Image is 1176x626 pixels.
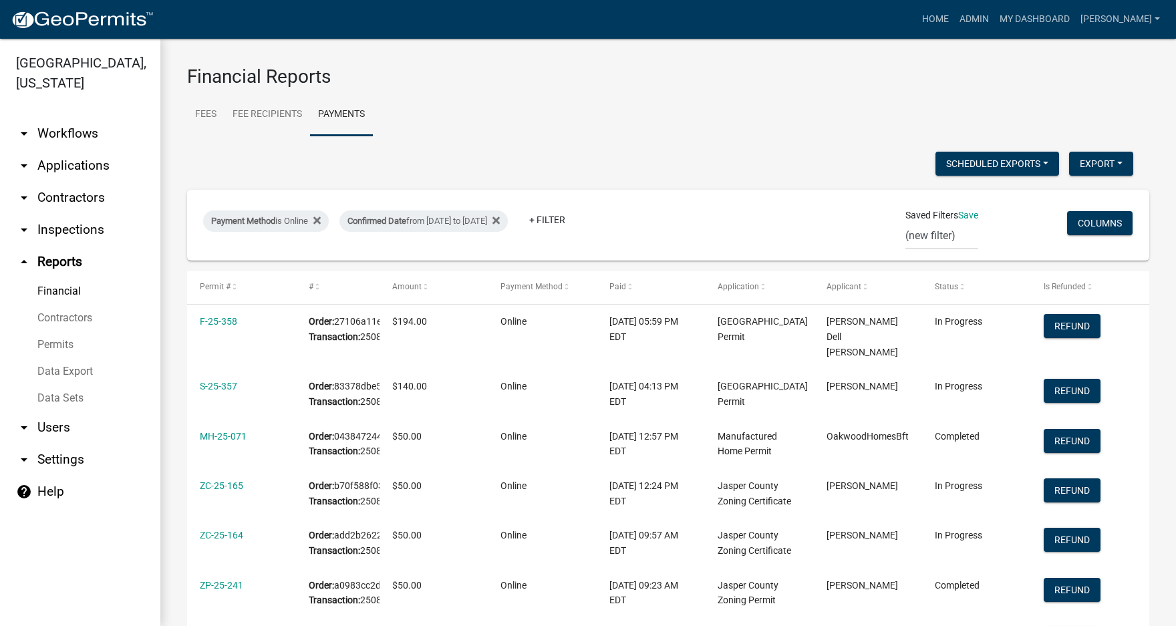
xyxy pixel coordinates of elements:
[200,316,237,327] a: F-25-358
[310,94,373,136] a: Payments
[309,530,334,540] b: Order:
[935,282,958,291] span: Status
[500,282,563,291] span: Payment Method
[309,480,334,491] b: Order:
[211,216,275,226] span: Payment Method
[935,480,982,491] span: In Progress
[609,429,692,460] div: [DATE] 12:57 PM EDT
[718,431,777,457] span: Manufactured Home Permit
[827,431,909,442] span: OakwoodHomesBft
[187,271,295,303] datatable-header-cell: Permit #
[935,381,982,392] span: In Progress
[16,222,32,238] i: arrow_drop_down
[392,580,422,591] span: $50.00
[309,396,360,407] b: Transaction:
[309,316,334,327] b: Order:
[392,316,427,327] span: $194.00
[935,152,1059,176] button: Scheduled Exports
[309,478,367,509] div: b70f588f03f7468bb695eea0b3db6691 250829112298759A7525125082911229
[16,420,32,436] i: arrow_drop_down
[295,271,379,303] datatable-header-cell: #
[200,580,243,591] a: ZP-25-241
[609,578,692,609] div: [DATE] 09:23 AM EDT
[225,94,310,136] a: Fee Recipients
[309,578,367,609] div: a0983cc2dd7e4eb8af36f5dacdaacc12 25082908215239D9F081225082908215
[339,210,508,232] div: from [DATE] to [DATE]
[1067,211,1133,235] button: Columns
[1069,152,1133,176] button: Export
[922,271,1030,303] datatable-header-cell: Status
[935,316,982,327] span: In Progress
[994,7,1075,32] a: My Dashboard
[1044,429,1100,453] button: Refund
[935,431,980,442] span: Completed
[1044,379,1100,403] button: Refund
[500,530,527,540] span: Online
[1044,578,1100,602] button: Refund
[827,480,898,491] span: Lorrie Tauber
[488,271,596,303] datatable-header-cell: Payment Method
[200,381,237,392] a: S-25-357
[597,271,705,303] datatable-header-cell: Paid
[1044,436,1100,447] wm-modal-confirm: Refund Payment
[309,381,334,392] b: Order:
[814,271,922,303] datatable-header-cell: Applicant
[187,94,225,136] a: Fees
[1044,535,1100,546] wm-modal-confirm: Refund Payment
[954,7,994,32] a: Admin
[827,530,898,540] span: Zakiya Laurent
[718,381,808,407] span: Jasper County Building Permit
[500,580,527,591] span: Online
[500,316,527,327] span: Online
[609,528,692,559] div: [DATE] 09:57 AM EDT
[309,580,334,591] b: Order:
[1044,387,1100,398] wm-modal-confirm: Refund Payment
[392,381,427,392] span: $140.00
[1044,585,1100,596] wm-modal-confirm: Refund Payment
[309,496,360,506] b: Transaction:
[827,282,861,291] span: Applicant
[392,431,422,442] span: $50.00
[718,530,791,556] span: Jasper County Zoning Certificate
[392,282,422,291] span: Amount
[500,431,527,442] span: Online
[827,580,898,591] span: George Lesesne
[309,528,367,559] div: add2b26228ed4db0915882465468f6ef 2508290856053966DF94B25082908560
[935,580,980,591] span: Completed
[1044,322,1100,333] wm-modal-confirm: Refund Payment
[1044,486,1100,496] wm-modal-confirm: Refund Payment
[309,545,360,556] b: Transaction:
[187,65,1149,88] h3: Financial Reports
[200,530,243,540] a: ZC-25-164
[309,282,313,291] span: #
[309,431,334,442] b: Order:
[309,446,360,456] b: Transaction:
[718,580,778,606] span: Jasper County Zoning Permit
[16,126,32,142] i: arrow_drop_down
[1044,478,1100,502] button: Refund
[1044,528,1100,552] button: Refund
[309,331,360,342] b: Transaction:
[827,316,898,357] span: Lucy Dell Bryan
[1075,7,1165,32] a: [PERSON_NAME]
[609,478,692,509] div: [DATE] 12:24 PM EDT
[16,254,32,270] i: arrow_drop_up
[309,379,367,410] div: 83378dbe54f44e80a15e15dc9226374b 250829151298713D0324325082915129
[935,530,982,540] span: In Progress
[958,210,978,220] a: Save
[16,190,32,206] i: arrow_drop_down
[16,158,32,174] i: arrow_drop_down
[309,429,367,460] div: 043847244a5046a688978a53187e62df 2508291154953C688BB2225082911549
[609,379,692,410] div: [DATE] 04:13 PM EDT
[500,381,527,392] span: Online
[200,480,243,491] a: ZC-25-165
[917,7,954,32] a: Home
[16,452,32,468] i: arrow_drop_down
[500,480,527,491] span: Online
[16,484,32,500] i: help
[718,282,759,291] span: Application
[1031,271,1139,303] datatable-header-cell: Is Refunded
[705,271,813,303] datatable-header-cell: Application
[1044,282,1086,291] span: Is Refunded
[309,314,367,345] div: 27106a11ea0f46e4bb9281433bd304d7 25082916543505A7575F225082916543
